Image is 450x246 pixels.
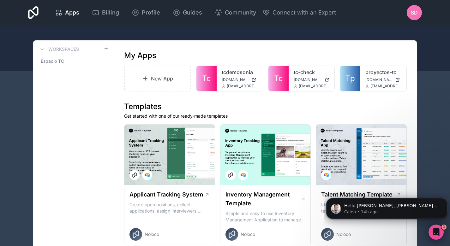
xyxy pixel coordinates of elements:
[129,190,203,199] h1: Applicant Tracking System
[38,45,79,53] a: Workspaces
[145,231,159,237] span: Noloco
[48,46,79,52] h3: Workspaces
[262,8,336,17] button: Connect with an Expert
[227,84,258,89] span: [EMAIL_ADDRESS][DOMAIN_NAME]
[273,8,336,17] span: Connect with an Expert
[225,210,306,223] p: Simple and easy to use Inventory Management Application to manage your stock, orders and Manufact...
[340,66,360,91] a: Tp
[124,50,156,61] h1: My Apps
[38,56,109,67] a: Espacio TC
[370,84,401,89] span: [EMAIL_ADDRESS][DOMAIN_NAME]
[210,6,261,20] a: Community
[274,73,283,84] span: Tc
[202,73,211,84] span: Tc
[365,68,401,76] a: proyectos-tc
[65,8,79,17] span: Apps
[411,9,418,16] span: SD
[87,6,124,20] a: Billing
[196,66,217,91] a: Tc
[225,8,256,17] span: Community
[225,190,301,208] h1: Inventory Management Template
[321,202,401,214] p: Identify, source and match the right talent to an open project or position with our Talent Matchi...
[168,6,207,20] a: Guides
[294,77,330,82] a: [DOMAIN_NAME]
[183,8,202,17] span: Guides
[41,58,64,64] span: Espacio TC
[365,77,401,82] a: [DOMAIN_NAME]
[145,173,150,178] img: Airtable Logo
[241,173,246,178] img: Airtable Logo
[268,66,289,91] a: Tc
[142,8,160,17] span: Profile
[102,8,119,17] span: Billing
[50,6,84,20] a: Apps
[129,202,210,214] p: Create open positions, collect applications, assign interviewers, centralise candidate feedback a...
[345,73,355,84] span: Tp
[127,6,165,20] a: Profile
[294,68,330,76] a: tc-check
[124,66,191,91] a: New App
[222,77,258,82] a: [DOMAIN_NAME]
[294,77,322,82] span: [DOMAIN_NAME]
[441,225,447,230] span: 1
[124,113,407,119] p: Get started with one of our ready-made templates
[321,190,393,199] h1: Talent Matching Template
[365,77,393,82] span: [DOMAIN_NAME]
[222,68,258,76] a: tcdemosonia
[222,77,249,82] span: [DOMAIN_NAME]
[241,231,255,237] span: Noloco
[429,225,444,240] iframe: Intercom live chat
[124,102,407,112] h1: Templates
[299,84,330,89] span: [EMAIL_ADDRESS][DOMAIN_NAME]
[324,185,450,229] iframe: Intercom notifications message
[336,231,351,237] span: Noloco
[324,173,329,178] img: Airtable Logo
